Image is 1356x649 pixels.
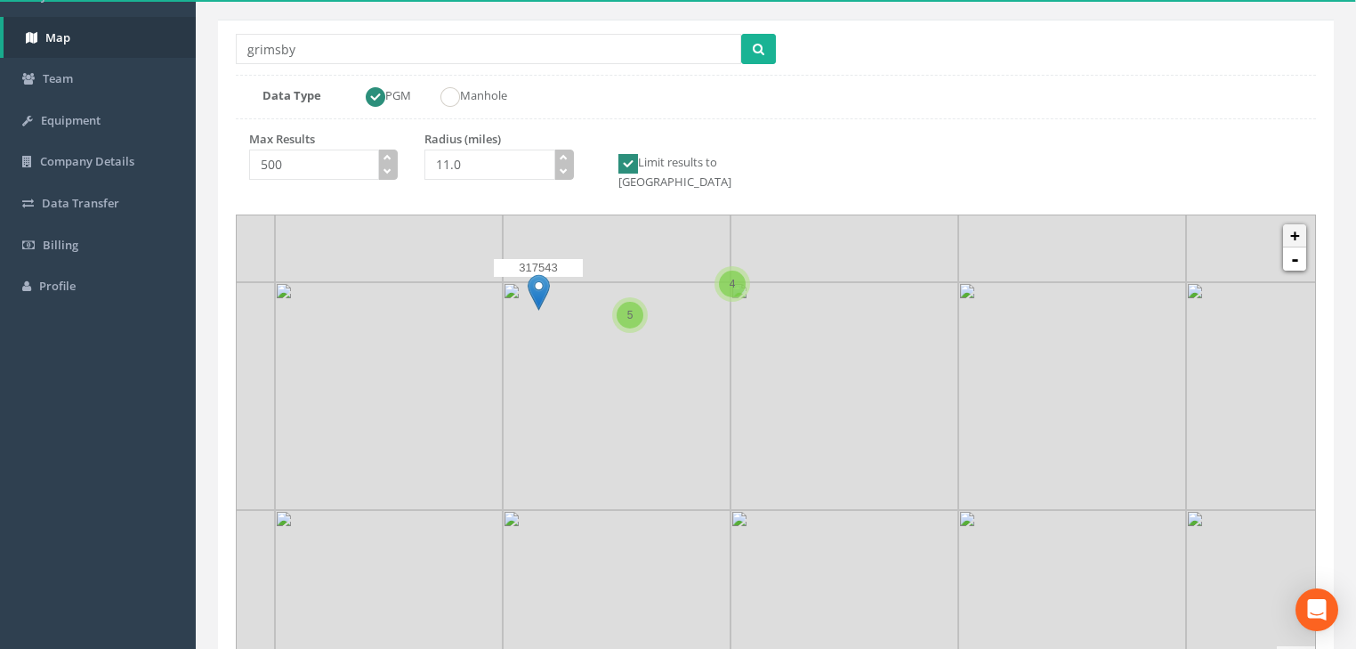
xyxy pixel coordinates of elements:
span: Company Details [40,153,134,169]
p: Max Results [249,131,398,148]
a: - [1283,247,1306,271]
p: Radius (miles) [424,131,573,148]
p: 317543 [494,259,583,277]
span: Team [43,70,73,86]
input: Enter place name or postcode [236,34,741,64]
a: + [1283,224,1306,247]
label: Manhole [423,87,507,107]
span: Equipment [41,112,101,128]
label: Data Type [249,87,335,104]
span: Profile [39,278,76,294]
span: 4 [730,278,736,290]
span: Map [45,29,70,45]
a: Map [4,17,196,59]
span: 5 [627,309,634,321]
span: Billing [43,237,78,253]
label: PGM [348,87,411,107]
label: Limit results to [GEOGRAPHIC_DATA] [601,154,749,191]
div: Open Intercom Messenger [1295,588,1338,631]
span: Data Transfer [42,195,119,211]
img: marker-icon.png [528,274,550,311]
